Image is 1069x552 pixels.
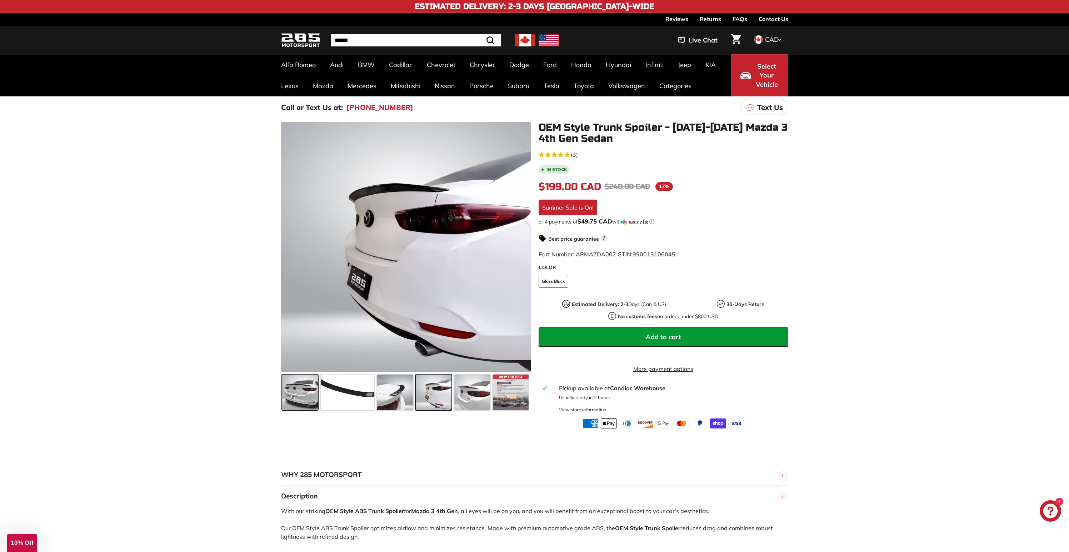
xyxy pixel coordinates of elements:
[1038,500,1063,523] inbox-online-store-chat: Shopify online store chat
[539,251,675,258] span: Part Number: ARMAZDA002 GTIN:
[539,200,597,215] div: Summer Sale is On!
[355,507,367,515] strong: ABS
[281,32,320,49] img: Logo_285_Motorsport_areodynamics_components
[689,36,718,45] span: Live Chat
[411,507,458,515] strong: Mazda 3 4th Gen
[415,2,654,11] h4: Estimated Delivery: 2-3 Days [GEOGRAPHIC_DATA]-Wide
[536,54,564,75] a: Ford
[501,75,536,96] a: Subaru
[281,102,343,113] p: Call or Text Us at:
[325,507,354,515] strong: OEM Style
[698,54,723,75] a: KIA
[674,418,690,428] img: master
[274,54,323,75] a: Alfa Romeo
[559,384,784,392] div: Pickup available at
[346,102,413,113] a: [PHONE_NUMBER]
[566,75,601,96] a: Toyota
[564,54,599,75] a: Honda
[340,75,384,96] a: Mercedes
[692,418,708,428] img: paypal
[559,394,784,401] p: Usually ready in 2 hours
[368,507,404,515] strong: Trunk Spoiler
[274,75,306,96] a: Lexus
[351,54,382,75] a: BMW
[601,75,652,96] a: Volkswagen
[765,35,779,44] span: CAD
[645,525,680,532] strong: Trunk Spoiler
[757,102,783,113] p: Text Us
[572,301,666,308] p: Days (Can & US)
[669,31,727,49] button: Live Chat
[539,122,788,144] h1: OEM Style Trunk Spoiler - [DATE]-[DATE] Mazda 3 4th Gen Sedan
[281,464,788,486] button: WHY 285 MOTORSPORT
[578,217,612,225] span: $49.75 CAD
[583,418,599,428] img: american_express
[618,313,657,320] strong: No customs fees
[759,13,788,25] a: Contact Us
[559,406,606,413] div: View store information
[539,264,788,271] label: COLOR
[572,301,628,307] strong: Estimated Delivery: 2-3
[428,75,462,96] a: Nissan
[539,218,788,225] div: or 4 payments of$49.75 CADwithSezzle Click to learn more about Sezzle
[546,167,567,172] b: In stock
[7,534,37,552] div: 10% Off
[11,540,33,546] span: 10% Off
[731,54,788,96] button: Select Your Vehicle
[610,385,665,392] strong: Candiac Warehouse
[605,182,650,191] span: $240.00 CAD
[331,34,501,46] input: Search
[548,236,599,242] strong: Best price guarantee
[665,13,688,25] a: Reviews
[637,418,653,428] img: discover
[727,28,745,52] a: Cart
[281,486,788,507] button: Description
[536,75,566,96] a: Tesla
[463,54,502,75] a: Chrysler
[646,333,681,341] span: Add to cart
[601,418,617,428] img: apple_pay
[601,235,608,242] span: i
[655,418,671,428] img: google_pay
[382,54,420,75] a: Cadillac
[655,182,673,191] span: 17%
[638,54,671,75] a: Infiniti
[728,418,744,428] img: visa
[652,75,699,96] a: Categories
[618,313,718,320] p: on orders under $800 USD
[741,100,788,115] a: Text Us
[539,327,788,347] button: Add to cart
[755,62,779,89] span: Select Your Vehicle
[733,13,747,25] a: FAQs
[306,75,340,96] a: Mazda
[700,13,721,25] a: Returns
[539,365,788,373] a: More payment options
[502,54,536,75] a: Dodge
[615,525,643,532] strong: OEM Style
[539,218,788,225] div: or 4 payments of with
[539,150,788,159] a: 5.0 rating (3 votes)
[420,54,463,75] a: Chevrolet
[710,418,726,428] img: shopify_pay
[633,251,675,258] span: 990013106045
[671,54,698,75] a: Jeep
[599,54,638,75] a: Hyundai
[539,181,601,193] span: $199.00 CAD
[619,418,635,428] img: diners_club
[571,150,578,159] span: (3)
[726,301,764,307] strong: 30-Days Return
[323,54,351,75] a: Audi
[384,75,428,96] a: Mitsubishi
[622,219,648,225] img: Sezzle
[462,75,501,96] a: Porsche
